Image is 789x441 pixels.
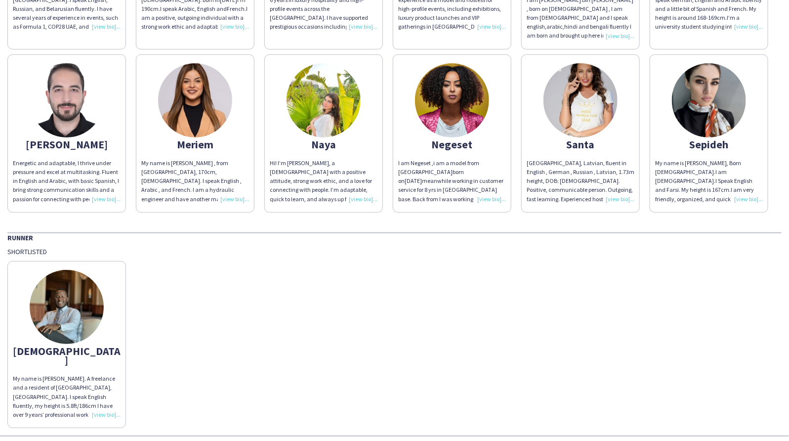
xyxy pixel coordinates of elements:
div: Sepideh [655,140,763,149]
div: Santa [527,140,634,149]
div: Energetic and adaptable, I thrive under pressure and excel at multitasking. Fluent in English and... [13,159,121,204]
span: French [227,5,245,12]
div: Hi! I’m [PERSON_NAME], a [DEMOGRAPHIC_DATA] with a positive attitude, strong work ethic, and a lo... [270,159,377,204]
div: Meriem [141,140,249,149]
div: [DEMOGRAPHIC_DATA] [13,347,121,364]
img: thumb-42205078-6394-42aa-87a1-9da88fb56501.jpg [672,63,746,137]
img: thumb-66039739294cb.jpeg [158,63,232,137]
img: thumb-6853c4ae36e96.jpeg [287,63,361,137]
span: I speak Arabic, English and [160,5,227,12]
img: thumb-66f6ac9f94dd2.jpeg [30,63,104,137]
div: Naya [270,140,377,149]
div: My name is [PERSON_NAME] , from [GEOGRAPHIC_DATA], 170cm, [DEMOGRAPHIC_DATA]. I speak English , A... [141,159,249,204]
div: [GEOGRAPHIC_DATA], Latvian, fluent in English , German , Russian , Latvian, 1.73m height, DOB: [D... [527,159,634,204]
div: Negeset [398,140,506,149]
div: My name is [PERSON_NAME]. A freelance and a resident of [GEOGRAPHIC_DATA], [GEOGRAPHIC_DATA]. I s... [13,374,121,419]
div: [PERSON_NAME] [13,140,121,149]
img: thumb-1679642050641d4dc284058.jpeg [415,63,489,137]
img: thumb-63d0164d2fa80.jpg [543,63,618,137]
div: My name is [PERSON_NAME], Born [DEMOGRAPHIC_DATA].I am [DEMOGRAPHIC_DATA].I Speak English and Far... [655,159,763,204]
img: thumb-6502f0c85a301.jpeg [30,270,104,344]
span: I am Negeset ,i am a model from [GEOGRAPHIC_DATA] [398,159,479,176]
span: [DATE] [405,177,422,184]
div: Shortlisted [7,247,782,256]
span: meanwhile working in customer service for 8 yrs in [GEOGRAPHIC_DATA] base. Back from I was workin... [398,177,505,220]
div: Runner [7,232,782,242]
